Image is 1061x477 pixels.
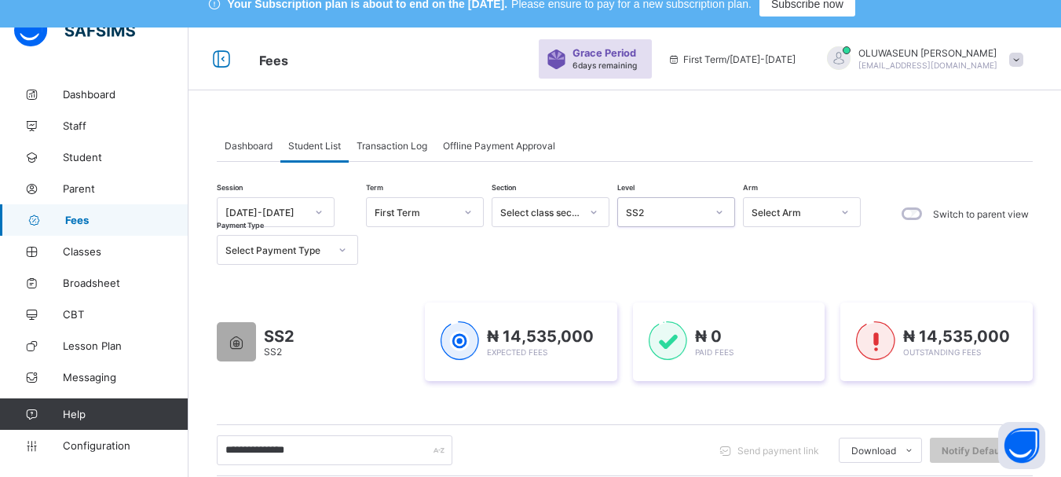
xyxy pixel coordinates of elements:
[63,119,188,132] span: Staff
[487,347,547,357] span: Expected Fees
[811,46,1031,72] div: OLUWASEUNGEORGE
[856,321,895,361] img: outstanding-1.146d663e52f09953f639664a84e30106.svg
[649,321,687,361] img: paid-1.3eb1404cbcb1d3b736510a26bbfa3ccb.svg
[547,50,566,69] img: sticker-purple.71386a28dfed39d6af7621340158ba97.svg
[998,422,1045,469] button: Open asap
[217,183,243,192] span: Session
[441,321,479,361] img: expected-1.03dd87d44185fb6c27cc9b2570c10499.svg
[743,183,758,192] span: Arm
[225,207,305,218] div: [DATE]-[DATE]
[617,183,635,192] span: Level
[668,53,796,65] span: session/term information
[63,408,188,420] span: Help
[259,53,288,68] span: Fees
[695,347,734,357] span: Paid Fees
[573,61,637,70] span: 6 days remaining
[858,61,997,70] span: [EMAIL_ADDRESS][DOMAIN_NAME]
[752,207,832,218] div: Select Arm
[225,244,329,256] div: Select Payment Type
[933,208,1029,220] label: Switch to parent view
[63,182,188,195] span: Parent
[903,347,981,357] span: Outstanding Fees
[225,140,273,152] span: Dashboard
[63,308,188,321] span: CBT
[63,339,188,352] span: Lesson Plan
[573,47,636,59] span: Grace Period
[851,445,896,457] span: Download
[264,327,295,346] span: SS2
[858,47,997,59] span: OLUWASEUN [PERSON_NAME]
[63,245,188,258] span: Classes
[63,439,188,452] span: Configuration
[443,140,555,152] span: Offline Payment Approval
[492,183,516,192] span: Section
[288,140,341,152] span: Student List
[63,151,188,163] span: Student
[942,445,1021,457] span: Notify Defaulters
[357,140,427,152] span: Transaction Log
[626,207,706,218] div: SS2
[63,371,188,383] span: Messaging
[903,327,1010,346] span: ₦ 14,535,000
[264,346,282,358] span: SS2
[695,327,722,346] span: ₦ 0
[14,14,135,47] img: safsims
[217,221,264,229] span: Payment Type
[63,88,188,101] span: Dashboard
[65,214,188,226] span: Fees
[375,207,455,218] div: First Term
[366,183,383,192] span: Term
[487,327,594,346] span: ₦ 14,535,000
[500,207,580,218] div: Select class section
[63,277,188,289] span: Broadsheet
[737,445,819,457] span: Send payment link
